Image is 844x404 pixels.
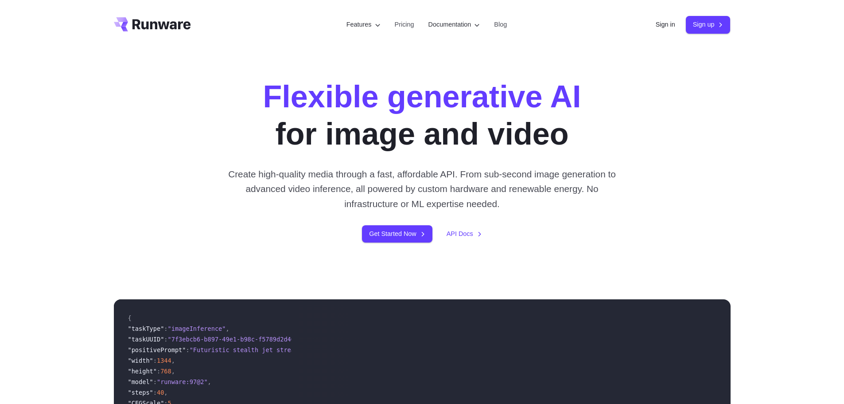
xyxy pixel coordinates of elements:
a: Sign in [656,20,675,30]
span: : [157,368,160,375]
span: : [164,336,167,343]
span: , [171,357,175,364]
span: "positivePrompt" [128,346,186,353]
span: : [164,325,167,332]
span: "taskType" [128,325,164,332]
a: Go to / [114,17,191,31]
span: , [164,389,167,396]
a: Blog [494,20,507,30]
span: "Futuristic stealth jet streaking through a neon-lit cityscape with glowing purple exhaust" [190,346,520,353]
span: "model" [128,378,153,385]
span: , [208,378,211,385]
label: Documentation [428,20,480,30]
span: , [226,325,229,332]
a: Pricing [395,20,414,30]
span: : [153,389,157,396]
label: Features [346,20,381,30]
span: "runware:97@2" [157,378,208,385]
a: API Docs [447,229,482,239]
span: : [153,378,157,385]
span: 40 [157,389,164,396]
span: "steps" [128,389,153,396]
span: { [128,314,132,322]
span: "width" [128,357,153,364]
span: 1344 [157,357,171,364]
span: : [186,346,189,353]
a: Sign up [686,16,731,33]
span: "imageInference" [168,325,226,332]
span: , [171,368,175,375]
span: 768 [160,368,171,375]
span: "height" [128,368,157,375]
span: "7f3ebcb6-b897-49e1-b98c-f5789d2d40d7" [168,336,306,343]
h1: for image and video [263,78,581,153]
span: : [153,357,157,364]
p: Create high-quality media through a fast, affordable API. From sub-second image generation to adv... [225,167,619,211]
span: "taskUUID" [128,336,164,343]
strong: Flexible generative AI [263,79,581,114]
a: Get Started Now [362,225,432,243]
